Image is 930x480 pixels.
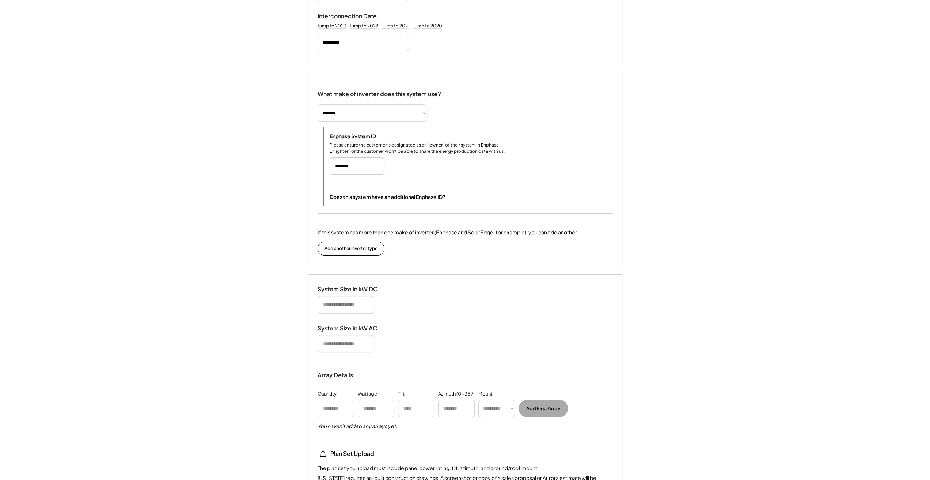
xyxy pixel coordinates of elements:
[382,23,409,29] div: Jump to 2021
[318,228,578,236] div: If this system has more than one make of inverter (Enphase and SolarEdge, for example), you can a...
[318,242,384,256] button: Add another inverter type
[413,23,442,29] div: Jump to 2020
[330,142,512,155] div: Please ensure the customer is designated as an "owner" of their system in Enphase Enlighten, or t...
[318,325,391,332] div: System Size in kW AC
[318,83,441,99] div: What make of inverter does this system use?
[318,465,539,472] div: The plan set you upload must include panel power rating, tilt, azimuth, and ground/roof mount.
[318,423,397,430] h5: You haven't added any arrays yet.
[330,193,445,201] div: Does this system have an additional Enphase ID?
[478,390,493,398] div: Mount
[519,400,568,417] button: Add First Array
[350,23,378,29] div: Jump to 2022
[318,286,391,293] div: System Size in kW DC
[358,390,377,398] div: Wattage
[330,133,403,139] div: Enphase System ID
[330,450,403,458] div: Plan Set Upload
[318,390,337,398] div: Quantity
[398,390,405,398] div: Tilt
[438,390,475,398] div: Azimuth (0-359)
[318,23,346,29] div: Jump to 2023
[318,371,354,379] div: Array Details
[318,12,391,20] div: Interconnection Date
